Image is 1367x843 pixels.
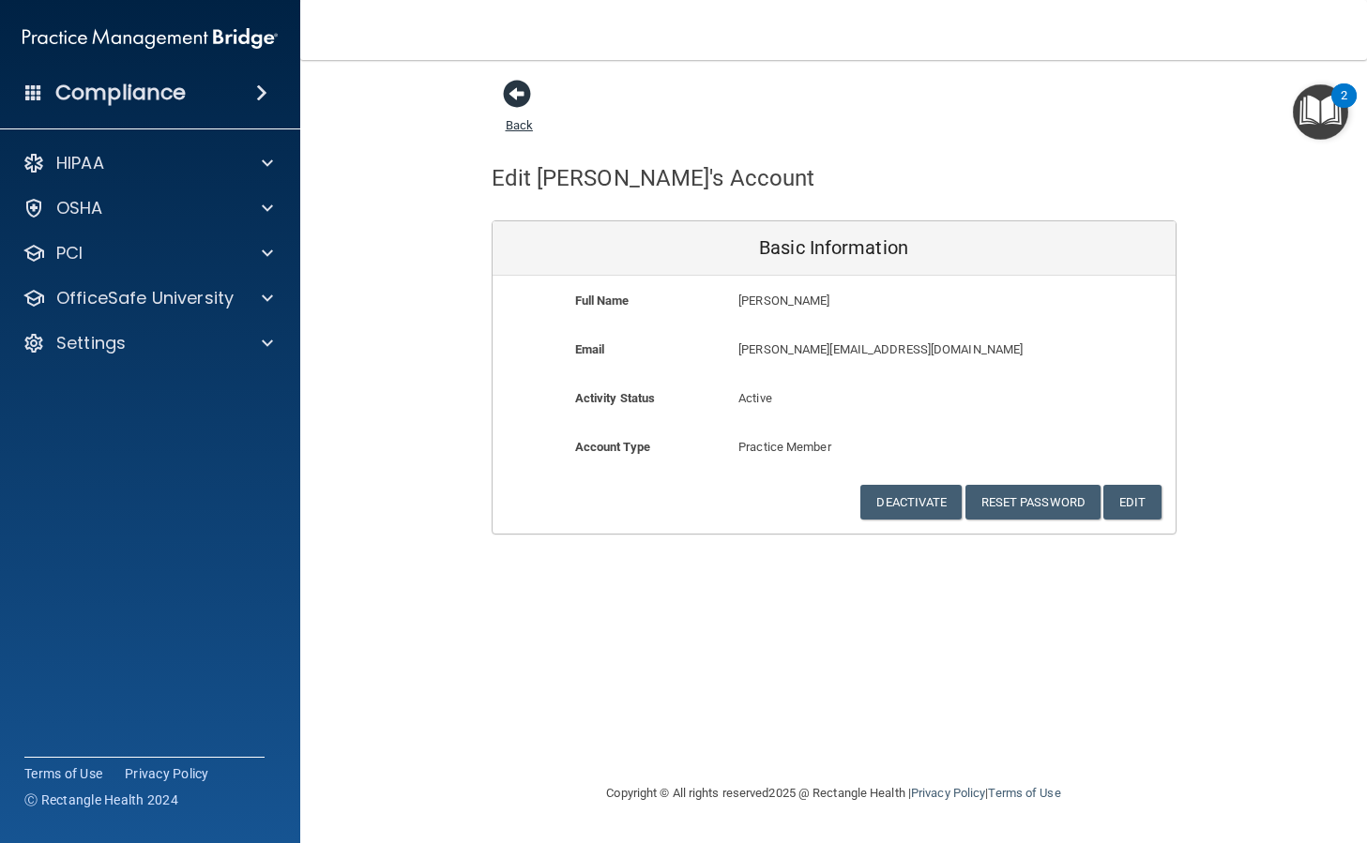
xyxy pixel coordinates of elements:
[492,166,815,190] h4: Edit [PERSON_NAME]'s Account
[56,152,104,174] p: HIPAA
[738,387,929,410] p: Active
[506,96,533,132] a: Back
[56,332,126,354] p: Settings
[56,242,83,264] p: PCI
[860,485,962,519] button: Deactivate
[24,764,102,783] a: Terms of Use
[738,290,1038,312] p: [PERSON_NAME]
[1103,485,1161,519] button: Edit
[911,786,985,800] a: Privacy Policy
[1341,96,1347,120] div: 2
[55,80,186,106] h4: Compliance
[988,786,1060,800] a: Terms of Use
[125,764,209,783] a: Privacy Policy
[23,152,273,174] a: HIPAA
[23,197,273,219] a: OSHA
[575,294,630,308] b: Full Name
[23,287,273,309] a: OfficeSafe University
[23,20,278,57] img: PMB logo
[738,436,929,459] p: Practice Member
[493,221,1176,276] div: Basic Information
[492,763,1177,823] div: Copyright © All rights reserved 2025 @ Rectangle Health | |
[56,197,103,219] p: OSHA
[1040,710,1344,785] iframe: Drift Widget Chat Controller
[575,440,650,454] b: Account Type
[56,287,234,309] p: OfficeSafe University
[738,339,1038,361] p: [PERSON_NAME][EMAIL_ADDRESS][DOMAIN_NAME]
[23,332,273,354] a: Settings
[1293,84,1348,140] button: Open Resource Center, 2 new notifications
[24,790,178,809] span: Ⓒ Rectangle Health 2024
[575,342,605,356] b: Email
[23,242,273,264] a: PCI
[965,485,1101,519] button: Reset Password
[575,391,656,405] b: Activity Status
